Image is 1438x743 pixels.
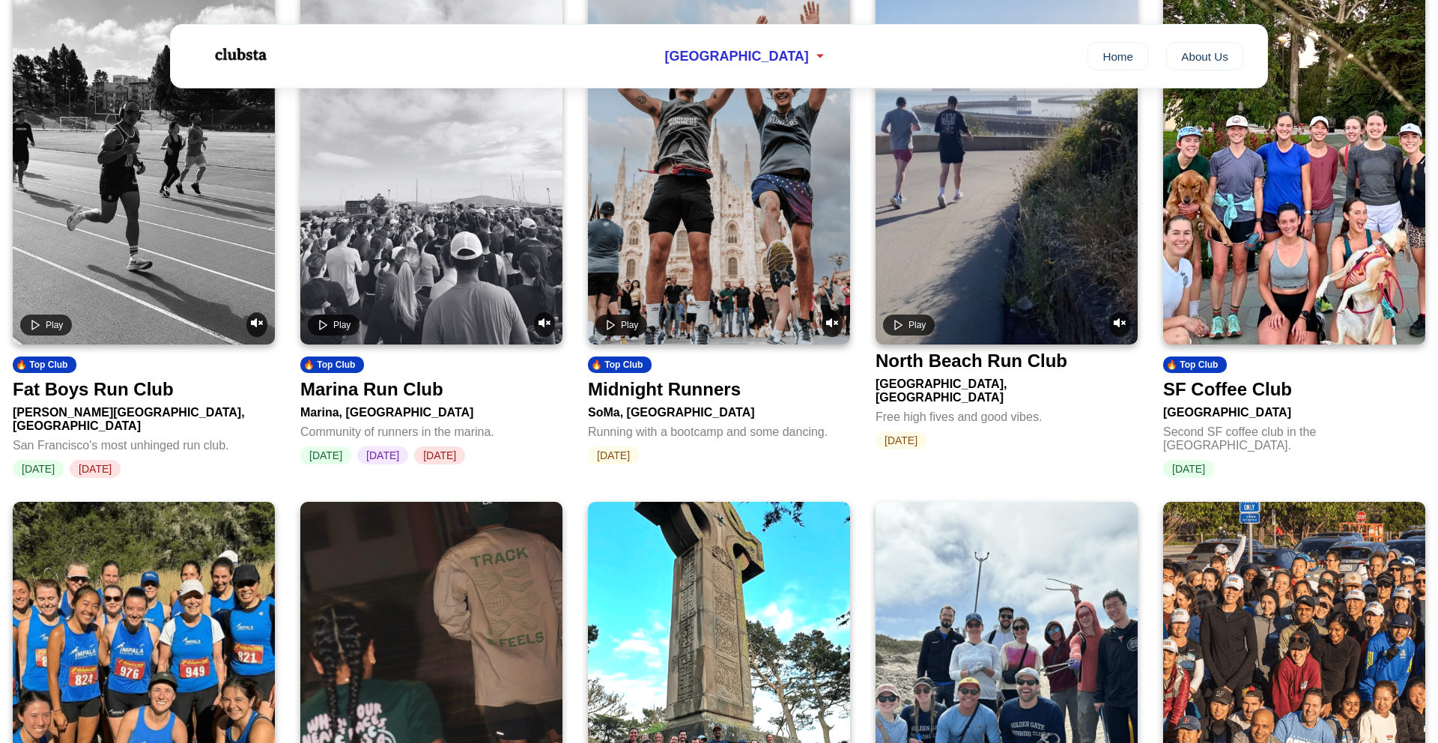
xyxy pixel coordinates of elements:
[300,357,364,373] div: 🔥 Top Club
[195,36,285,73] img: Logo
[13,379,174,400] div: Fat Boys Run Club
[333,320,351,330] span: Play
[876,371,1138,404] div: [GEOGRAPHIC_DATA], [GEOGRAPHIC_DATA]
[1163,400,1425,419] div: [GEOGRAPHIC_DATA]
[357,446,408,464] span: [DATE]
[308,315,359,336] button: Play video
[300,400,562,419] div: Marina, [GEOGRAPHIC_DATA]
[70,460,121,478] span: [DATE]
[588,379,741,400] div: Midnight Runners
[13,433,275,452] div: San Francisco's most unhinged run club.
[1163,419,1425,452] div: Second SF coffee club in the [GEOGRAPHIC_DATA].
[908,320,926,330] span: Play
[1163,357,1227,373] div: 🔥 Top Club
[883,315,935,336] button: Play video
[876,431,926,449] span: [DATE]
[1163,460,1214,478] span: [DATE]
[588,400,850,419] div: SoMa, [GEOGRAPHIC_DATA]
[588,446,639,464] span: [DATE]
[1166,42,1243,70] a: About Us
[300,446,351,464] span: [DATE]
[664,49,808,64] span: [GEOGRAPHIC_DATA]
[300,419,562,439] div: Community of runners in the marina.
[46,320,63,330] span: Play
[588,419,850,439] div: Running with a bootcamp and some dancing.
[588,357,652,373] div: 🔥 Top Club
[876,404,1138,424] div: Free high fives and good vibes.
[246,312,267,337] button: Unmute video
[13,460,64,478] span: [DATE]
[534,312,555,337] button: Unmute video
[20,315,72,336] button: Play video
[1087,42,1148,70] a: Home
[1109,312,1130,337] button: Unmute video
[13,357,76,373] div: 🔥 Top Club
[876,351,1067,371] div: North Beach Run Club
[300,379,443,400] div: Marina Run Club
[621,320,638,330] span: Play
[822,312,843,337] button: Unmute video
[13,400,275,433] div: [PERSON_NAME][GEOGRAPHIC_DATA], [GEOGRAPHIC_DATA]
[414,446,465,464] span: [DATE]
[595,315,647,336] button: Play video
[1163,379,1292,400] div: SF Coffee Club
